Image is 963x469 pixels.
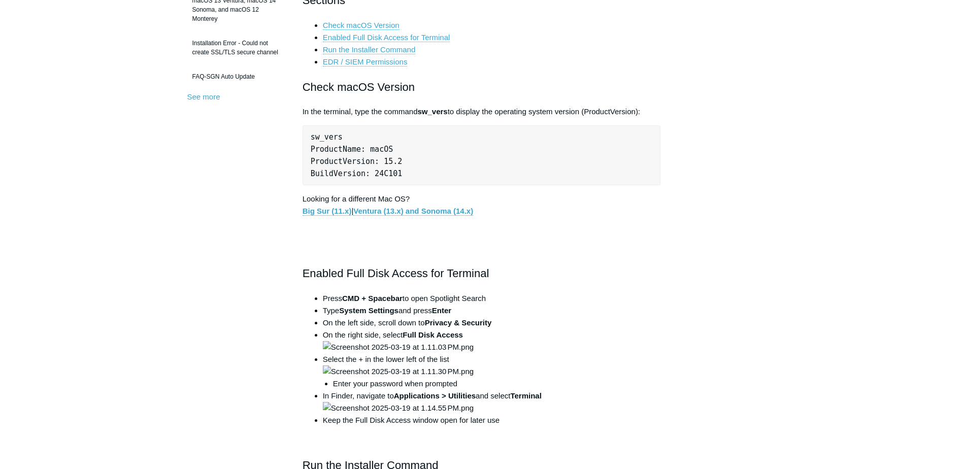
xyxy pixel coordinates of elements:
[323,353,661,390] li: Select the + in the lower left of the list
[303,264,661,282] h2: Enabled Full Disk Access for Terminal
[342,294,403,303] strong: CMD + Spacebar
[417,107,447,116] strong: sw_vers
[323,292,661,305] li: Press to open Spotlight Search
[323,329,661,353] li: On the right side, select
[187,33,287,62] a: Installation Error - Could not create SSL/TLS secure channel
[323,317,661,329] li: On the left side, scroll down to
[339,306,399,315] strong: System Settings
[323,390,661,414] li: In Finder, navigate to and select
[303,78,661,96] h2: Check macOS Version
[323,57,408,66] a: EDR / SIEM Permissions
[403,330,463,339] strong: Full Disk Access
[333,378,661,390] li: Enter your password when prompted
[323,45,416,54] a: Run the Installer Command
[303,207,352,216] a: Big Sur (11.x)
[323,402,474,414] img: Screenshot 2025-03-19 at 1.14.55 PM.png
[425,318,492,327] strong: Privacy & Security
[510,391,541,400] strong: Terminal
[432,306,451,315] strong: Enter
[323,365,474,378] img: Screenshot 2025-03-19 at 1.11.30 PM.png
[323,341,474,353] img: Screenshot 2025-03-19 at 1.11.03 PM.png
[187,67,287,86] a: FAQ-SGN Auto Update
[323,33,450,42] a: Enabled Full Disk Access for Terminal
[323,414,661,426] li: Keep the Full Disk Access window open for later use
[303,106,661,118] p: In the terminal, type the command to display the operating system version (ProductVersion):
[394,391,476,400] strong: Applications > Utilities
[323,305,661,317] li: Type and press
[187,92,220,101] a: See more
[323,21,400,30] a: Check macOS Version
[303,125,661,185] pre: sw_vers ProductName: macOS ProductVersion: 15.2 BuildVersion: 24C101
[303,193,661,217] p: Looking for a different Mac OS? |
[353,207,473,216] a: Ventura (13.x) and Sonoma (14.x)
